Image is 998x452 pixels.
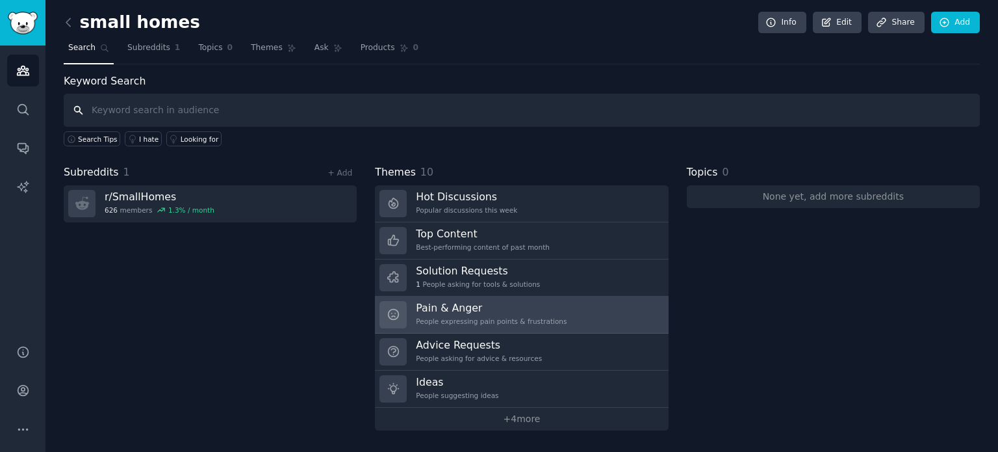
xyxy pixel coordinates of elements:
[416,280,540,289] div: People asking for tools & solutions
[8,12,38,34] img: GummySearch logo
[375,408,668,431] a: +4more
[687,165,718,181] span: Topics
[127,42,170,54] span: Subreddits
[722,166,728,178] span: 0
[123,166,130,178] span: 1
[175,42,181,54] span: 1
[64,185,357,222] a: r/SmallHomes626members1.3% / month
[416,243,550,252] div: Best-performing content of past month
[416,391,498,400] div: People suggesting ideas
[194,38,237,64] a: Topics0
[420,166,433,178] span: 10
[166,131,222,146] a: Looking for
[416,354,542,363] div: People asking for advice & resources
[416,301,567,315] h3: Pain & Anger
[758,12,806,34] a: Info
[375,297,668,334] a: Pain & AngerPeople expressing pain points & frustrations
[375,185,668,222] a: Hot DiscussionsPopular discussions this week
[64,38,114,64] a: Search
[416,190,517,204] h3: Hot Discussions
[64,75,146,87] label: Keyword Search
[251,42,283,54] span: Themes
[68,42,96,54] span: Search
[375,334,668,371] a: Advice RequestsPeople asking for advice & resources
[181,135,219,144] div: Looking for
[78,135,118,144] span: Search Tips
[416,264,540,278] h3: Solution Requests
[375,222,668,259] a: Top ContentBest-performing content of past month
[813,12,862,34] a: Edit
[105,190,214,204] h3: r/ SmallHomes
[327,168,352,178] a: + Add
[416,227,550,241] h3: Top Content
[139,135,159,144] div: I hate
[105,206,118,215] span: 626
[310,38,347,64] a: Ask
[375,165,416,181] span: Themes
[416,375,498,389] h3: Ideas
[314,42,329,54] span: Ask
[168,206,214,215] div: 1.3 % / month
[64,12,200,33] h2: small homes
[868,12,924,34] a: Share
[375,259,668,297] a: Solution Requests1People asking for tools & solutions
[105,206,214,215] div: members
[356,38,423,64] a: Products0
[416,206,517,215] div: Popular discussions this week
[123,38,185,64] a: Subreddits1
[416,317,567,326] div: People expressing pain points & frustrations
[416,280,420,289] span: 1
[931,12,980,34] a: Add
[198,42,222,54] span: Topics
[375,371,668,408] a: IdeasPeople suggesting ideas
[413,42,419,54] span: 0
[246,38,301,64] a: Themes
[125,131,162,146] a: I hate
[416,338,542,352] h3: Advice Requests
[64,131,120,146] button: Search Tips
[64,94,980,127] input: Keyword search in audience
[64,165,119,181] span: Subreddits
[687,185,980,208] a: None yet, add more subreddits
[227,42,233,54] span: 0
[361,42,395,54] span: Products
